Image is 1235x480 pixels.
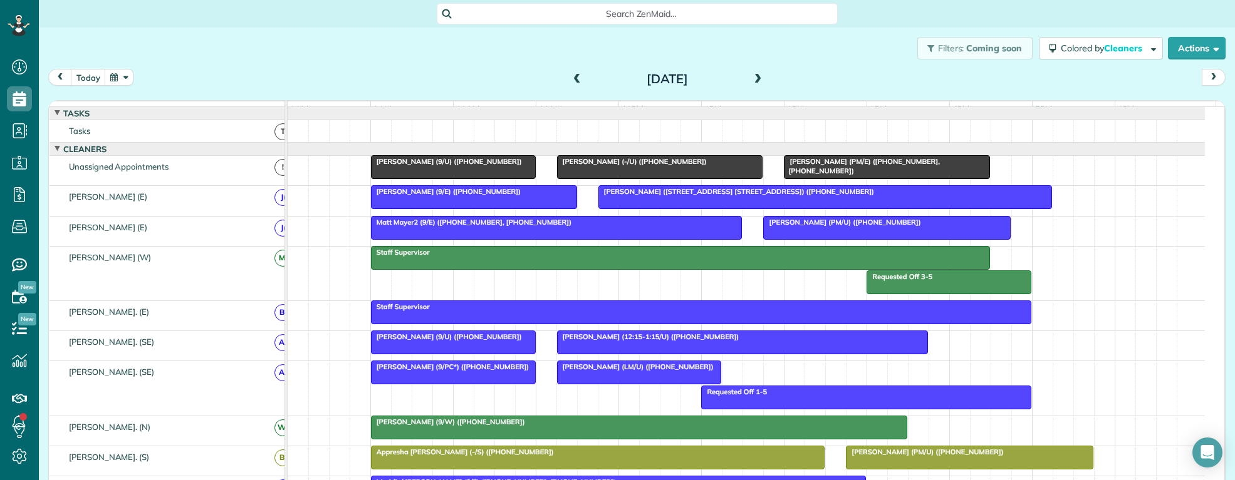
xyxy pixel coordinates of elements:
span: [PERSON_NAME] ([STREET_ADDRESS] [STREET_ADDRESS]) ([PHONE_NUMBER]) [598,187,875,196]
span: 2pm [784,104,806,114]
span: Unassigned Appointments [66,161,171,171]
span: New [18,281,36,294]
span: [PERSON_NAME]. (SE) [66,337,157,347]
span: Requested Off 3-5 [866,272,933,281]
span: 4pm [950,104,972,114]
span: [PERSON_NAME] (LM/U) ([PHONE_NUMBER]) [556,362,714,371]
div: Open Intercom Messenger [1192,437,1222,467]
span: New [18,313,36,325]
span: 11am [536,104,565,114]
span: Requested Off 1-5 [701,387,768,396]
h2: [DATE] [589,72,746,86]
span: [PERSON_NAME] (PM/E) ([PHONE_NUMBER], [PHONE_NUMBER]) [783,157,939,175]
button: today [71,69,106,86]
button: next [1202,69,1226,86]
span: [PERSON_NAME] (E) [66,222,150,232]
span: 8am [288,104,311,114]
span: 3pm [867,104,889,114]
span: Cleaners [1104,43,1144,54]
span: Colored by [1061,43,1147,54]
span: [PERSON_NAME] (PM/U) ([PHONE_NUMBER]) [763,218,921,227]
span: ! [274,159,291,176]
span: M( [274,250,291,267]
span: [PERSON_NAME]. (S) [66,452,152,462]
span: [PERSON_NAME] (12:15-1:15/U) ([PHONE_NUMBER]) [556,332,740,341]
span: B( [274,449,291,466]
span: J( [274,220,291,237]
span: 5pm [1033,104,1055,114]
span: Tasks [66,126,93,136]
span: [PERSON_NAME] (PM/U) ([PHONE_NUMBER]) [845,447,1004,456]
span: Matt Mayer2 (9/E) ([PHONE_NUMBER], [PHONE_NUMBER]) [370,218,572,227]
span: 6pm [1115,104,1137,114]
button: Actions [1168,37,1226,59]
span: A( [274,364,291,381]
span: [PERSON_NAME] (9/W) ([PHONE_NUMBER]) [370,417,526,426]
button: prev [48,69,72,86]
span: Cleaners [61,144,109,154]
span: Staff Supervisor [370,302,430,311]
span: [PERSON_NAME]. (N) [66,422,153,432]
span: Appresha [PERSON_NAME] (-/S) ([PHONE_NUMBER]) [370,447,555,456]
span: Filters: [938,43,964,54]
span: J( [274,189,291,206]
span: [PERSON_NAME] (W) [66,252,154,262]
span: [PERSON_NAME] (E) [66,191,150,202]
span: Coming soon [966,43,1023,54]
span: A( [274,334,291,351]
span: 10am [454,104,482,114]
span: T [274,123,291,140]
span: [PERSON_NAME] (9/U) ([PHONE_NUMBER]) [370,157,523,166]
span: [PERSON_NAME]. (SE) [66,367,157,377]
span: Tasks [61,108,92,118]
span: [PERSON_NAME] (9/U) ([PHONE_NUMBER]) [370,332,523,341]
span: [PERSON_NAME] (-/U) ([PHONE_NUMBER]) [556,157,707,166]
span: 12pm [619,104,646,114]
span: B( [274,304,291,321]
span: W( [274,419,291,436]
button: Colored byCleaners [1039,37,1163,59]
span: [PERSON_NAME] (9/E) ([PHONE_NUMBER]) [370,187,521,196]
span: [PERSON_NAME]. (E) [66,307,152,317]
span: Staff Supervisor [370,248,430,257]
span: 1pm [702,104,724,114]
span: 9am [371,104,394,114]
span: [PERSON_NAME] (9/PC*) ([PHONE_NUMBER]) [370,362,530,371]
